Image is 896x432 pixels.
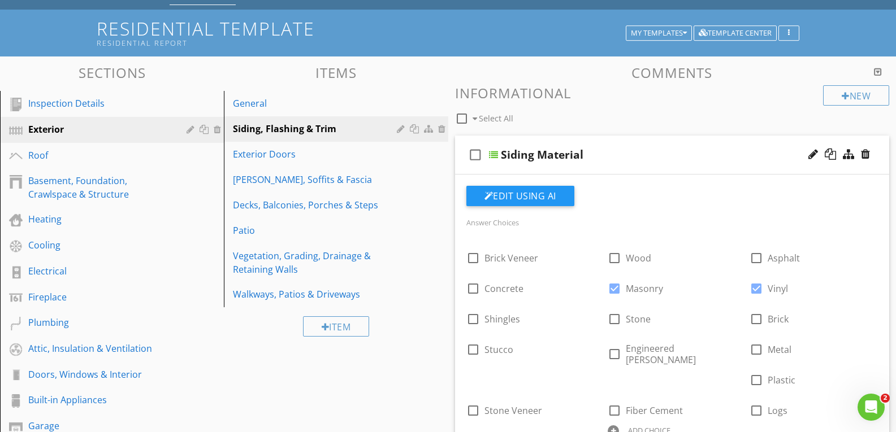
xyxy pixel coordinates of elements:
[501,148,583,162] div: Siding Material
[28,212,170,226] div: Heating
[484,282,523,295] span: Concrete
[466,217,519,228] label: Answer Choices
[466,186,574,206] button: Edit Using AI
[466,141,484,168] i: check_box_outline_blank
[28,97,170,110] div: Inspection Details
[97,38,629,47] div: Residential Report
[233,97,400,110] div: General
[28,290,170,304] div: Fireplace
[699,29,772,37] div: Template Center
[626,404,683,417] span: Fiber Cement
[881,394,890,403] span: 2
[479,113,513,124] span: Select All
[233,198,400,212] div: Decks, Balconies, Porches & Steps
[626,342,696,366] span: Engineered [PERSON_NAME]
[823,85,889,106] div: New
[631,29,687,37] div: My Templates
[484,252,538,264] span: Brick Veneer
[28,393,170,407] div: Built-in Appliances
[28,316,170,329] div: Plumbing
[484,313,520,325] span: Shingles
[626,25,692,41] button: My Templates
[303,316,370,337] div: Item
[28,149,170,162] div: Roof
[233,173,400,186] div: [PERSON_NAME], Soffits & Fascia
[768,252,800,264] span: Asphalt
[768,313,789,325] span: Brick
[626,252,651,264] span: Wood
[455,65,890,80] h3: Comments
[28,368,170,381] div: Doors, Windows & Interior
[455,85,890,101] h3: Informational
[694,27,777,37] a: Template Center
[626,282,663,295] span: Masonry
[233,147,400,161] div: Exterior Doors
[28,123,170,136] div: Exterior
[484,404,542,417] span: Stone Veneer
[233,249,400,276] div: Vegetation, Grading, Drainage & Retaining Walls
[28,264,170,278] div: Electrical
[224,65,448,80] h3: Items
[484,343,513,356] span: Stucco
[694,25,777,41] button: Template Center
[768,374,795,386] span: Plastic
[768,404,787,417] span: Logs
[233,122,400,136] div: Siding, Flashing & Trim
[768,343,791,356] span: Metal
[97,19,799,47] h1: Residential Template
[858,394,885,421] iframe: Intercom live chat
[768,282,788,295] span: Vinyl
[233,287,400,301] div: Walkways, Patios & Driveways
[28,238,170,252] div: Cooling
[233,224,400,237] div: Patio
[28,174,170,201] div: Basement, Foundation, Crawlspace & Structure
[28,342,170,355] div: Attic, Insulation & Ventilation
[626,313,651,325] span: Stone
